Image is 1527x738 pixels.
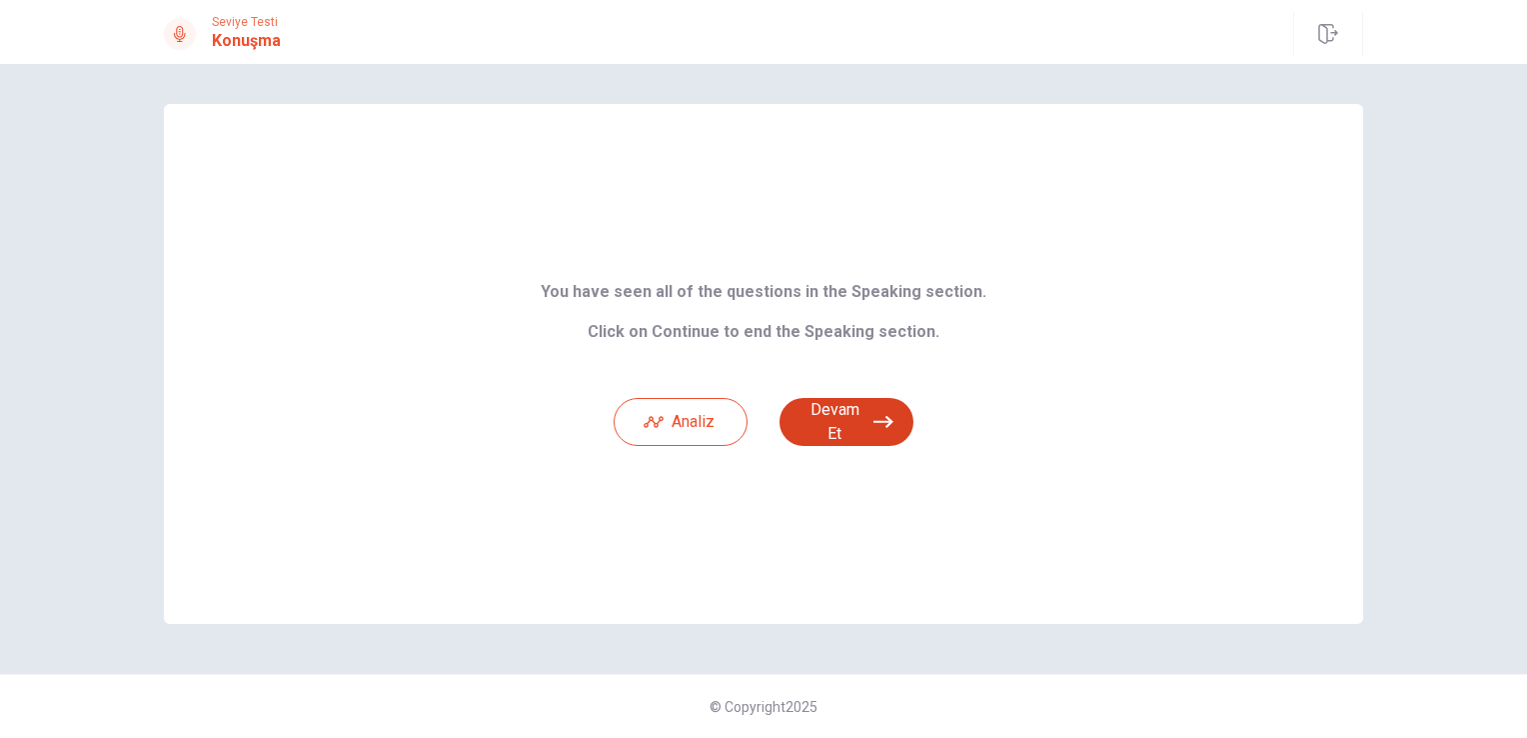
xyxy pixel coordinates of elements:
h1: Konuşma [212,29,281,53]
button: Devam Et [779,398,913,446]
b: You have seen all of the questions in the Speaking section. Click on Continue to end the Speaking... [541,282,986,341]
span: © Copyright 2025 [710,699,817,715]
button: Analiz [614,398,748,446]
span: Seviye Testi [212,15,281,29]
